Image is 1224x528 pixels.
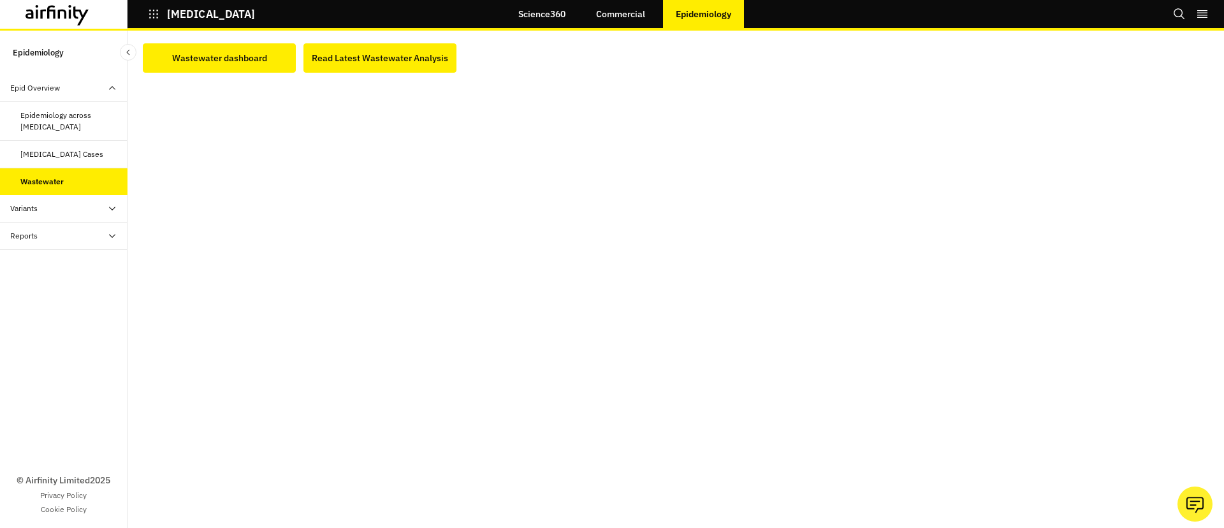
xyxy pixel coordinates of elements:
p: Epidemiology [676,9,731,19]
p: [MEDICAL_DATA] [167,8,255,20]
div: Reports [10,230,38,242]
div: [MEDICAL_DATA] Cases [20,149,103,160]
div: Variants [10,203,38,214]
p: Epidemiology [13,41,64,64]
div: Epidemiology across [MEDICAL_DATA] [20,110,117,133]
button: [MEDICAL_DATA] [148,3,255,25]
button: Ask our analysts [1177,487,1213,522]
button: Close Sidebar [120,44,136,61]
a: Privacy Policy [40,490,87,501]
div: Epid Overview [10,82,60,94]
button: Search [1173,3,1186,25]
p: © Airfinity Limited 2025 [17,474,110,487]
div: Wastewater dashboard [172,49,267,67]
div: Read Latest Wastewater Analysis [312,49,448,67]
a: Cookie Policy [41,504,87,515]
div: Wastewater [20,176,64,187]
